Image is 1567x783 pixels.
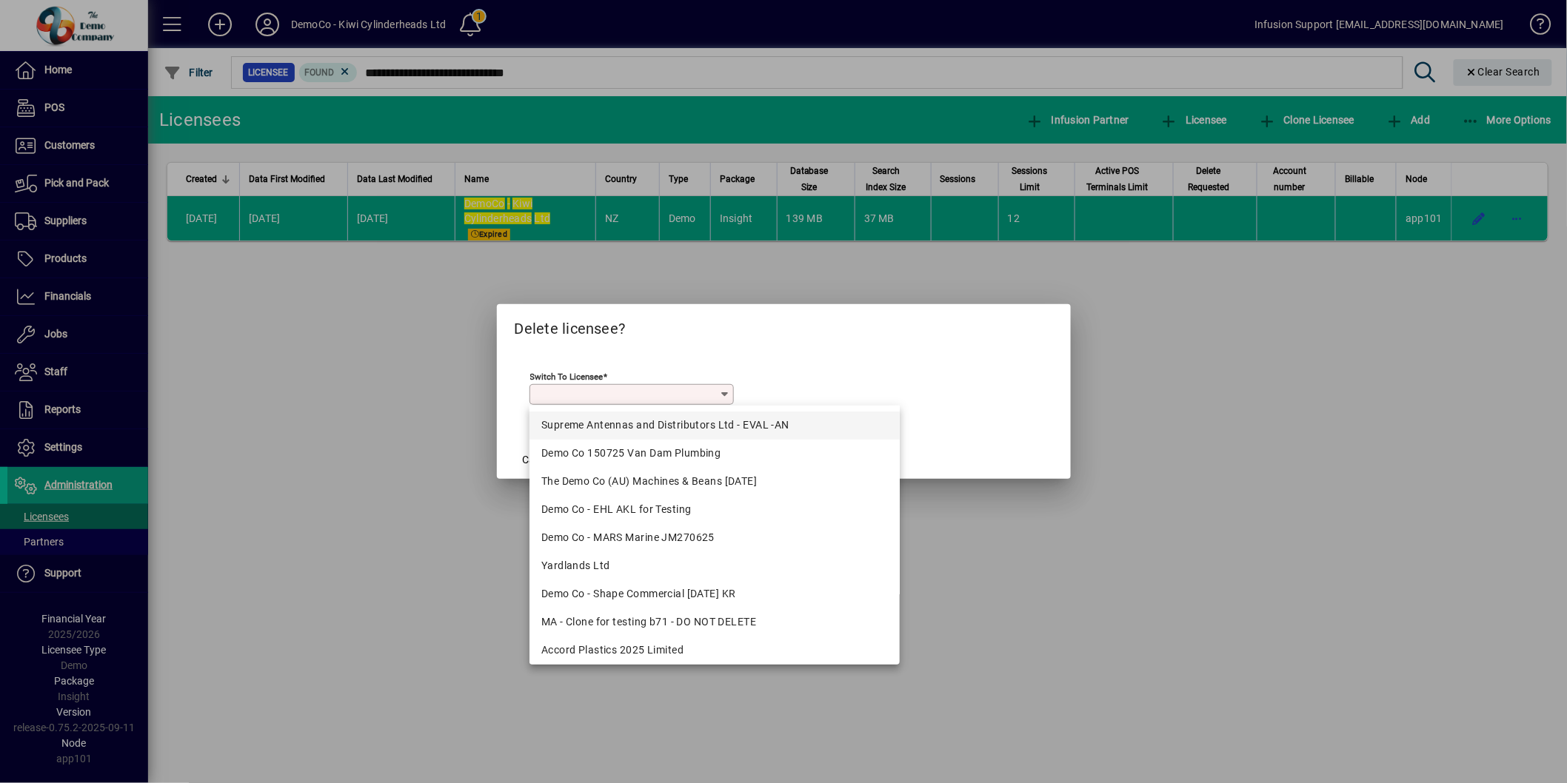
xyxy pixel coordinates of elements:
mat-option: Supreme Antennas and Distributors Ltd - EVAL -AN [529,411,900,440]
h2: Delete licensee? [497,304,1071,347]
div: Demo Co - MARS Marine JM270625 [541,530,888,545]
div: Demo Co 150725 Van Dam Plumbing [541,446,888,461]
button: Cancel [515,446,562,473]
div: Demo Co - Shape Commercial [DATE] KR [541,586,888,602]
div: The Demo Co (AU) Machines & Beans [DATE] [541,474,888,489]
div: Supreme Antennas and Distributors Ltd - EVAL -AN [541,417,888,433]
mat-option: Yardlands Ltd [529,552,900,580]
mat-option: MA - Clone for testing b71 - DO NOT DELETE [529,608,900,636]
mat-option: Accord Plastics 2025 Limited [529,636,900,665]
div: Demo Co - EHL AKL for Testing [541,502,888,517]
mat-option: The Demo Co (AU) Machines & Beans 09JUL25 [529,468,900,496]
mat-option: Demo Co 150725 Van Dam Plumbing [529,440,900,468]
mat-option: Demo Co - Shape Commercial 24JUN25 KR [529,580,900,608]
mat-option: Demo Co - EHL AKL for Testing [529,496,900,524]
div: MA - Clone for testing b71 - DO NOT DELETE [541,614,888,630]
mat-option: Demo Co - MARS Marine JM270625 [529,524,900,552]
div: Accord Plastics 2025 Limited [541,642,888,658]
div: Yardlands Ltd [541,558,888,574]
mat-label: Switch to licensee [530,372,604,382]
span: Cancel [523,452,554,468]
